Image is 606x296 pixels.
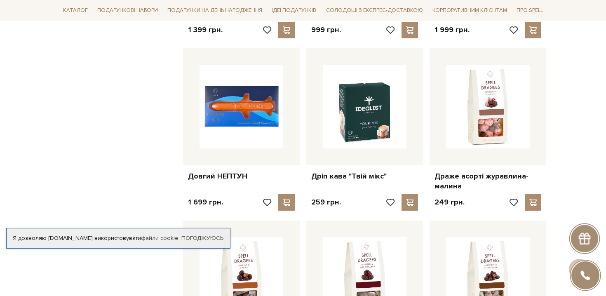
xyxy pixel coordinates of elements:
p: 1 999 грн. [435,25,470,35]
span: Подарункові набори [94,4,161,17]
a: файли cookie [141,235,179,242]
a: Солодощі з експрес-доставкою [323,3,426,17]
a: Погоджуюсь [181,235,223,242]
p: 259 грн. [311,197,341,207]
p: 1 699 грн. [188,197,223,207]
p: 249 грн. [435,197,465,207]
a: Довгий НЕПТУН [188,171,295,181]
div: Я дозволяю [DOMAIN_NAME] використовувати [7,235,230,242]
span: Каталог [60,4,91,17]
a: Дріп кава "Твій мікс" [311,171,418,181]
a: Драже асорті журавлина-малина [435,171,541,191]
p: 1 399 грн. [188,25,223,35]
p: 999 грн. [311,25,341,35]
span: Ідеї подарунків [268,4,319,17]
span: Про Spell [513,4,546,17]
span: Подарунки на День народження [164,4,265,17]
a: Корпоративним клієнтам [429,3,510,17]
img: Дріп кава "Твій мікс" [323,65,406,148]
